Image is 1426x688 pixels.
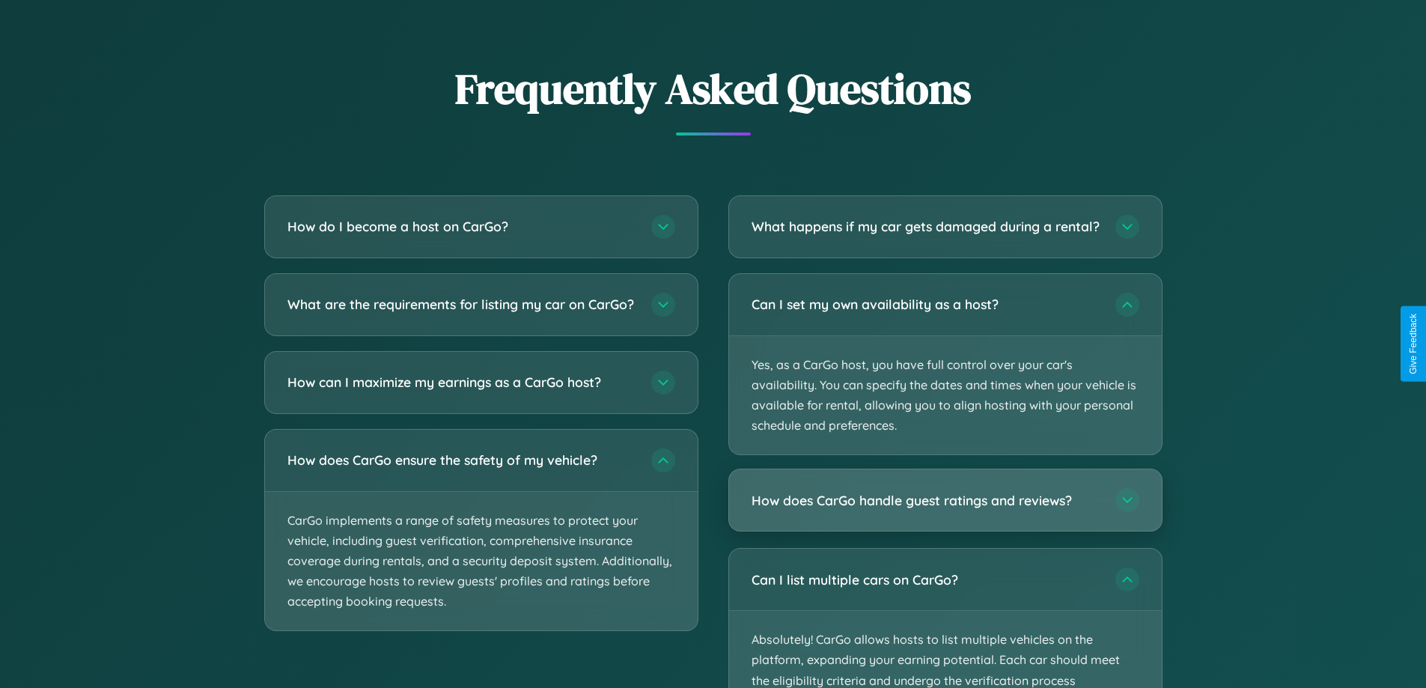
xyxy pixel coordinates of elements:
h3: How does CarGo handle guest ratings and reviews? [752,491,1100,510]
h3: How can I maximize my earnings as a CarGo host? [287,373,636,392]
h3: Can I set my own availability as a host? [752,295,1100,314]
h3: How does CarGo ensure the safety of my vehicle? [287,451,636,469]
h3: What happens if my car gets damaged during a rental? [752,217,1100,236]
h3: What are the requirements for listing my car on CarGo? [287,295,636,314]
div: Give Feedback [1408,314,1419,374]
p: Yes, as a CarGo host, you have full control over your car's availability. You can specify the dat... [729,336,1162,455]
h3: How do I become a host on CarGo? [287,217,636,236]
h2: Frequently Asked Questions [264,60,1163,118]
h3: Can I list multiple cars on CarGo? [752,570,1100,589]
p: CarGo implements a range of safety measures to protect your vehicle, including guest verification... [265,492,698,631]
